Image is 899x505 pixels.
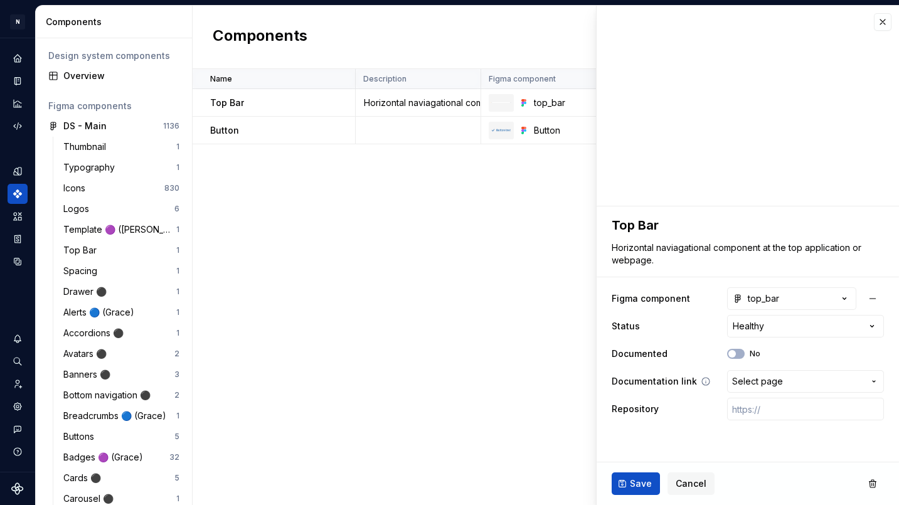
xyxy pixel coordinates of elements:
[163,121,179,131] div: 1136
[58,323,184,343] a: Accordions ⚫️1
[8,116,28,136] div: Code automation
[490,102,513,104] img: top_bar
[58,364,184,385] a: Banners ⚫️3
[8,184,28,204] a: Components
[63,348,112,360] div: Avatars ⚫️
[48,100,179,112] div: Figma components
[176,162,179,173] div: 1
[668,472,715,495] button: Cancel
[63,410,171,422] div: Breadcrumbs 🔵 (Grace)
[612,472,660,495] button: Save
[63,223,176,236] div: Template 🟣 ([PERSON_NAME])
[63,368,115,381] div: Banners ⚫️
[534,124,606,137] div: Button
[58,178,184,198] a: Icons830
[63,161,120,174] div: Typography
[63,451,148,464] div: Badges 🟣 (Grace)
[58,282,184,302] a: Drawer ⚫️1
[612,292,690,305] label: Figma component
[174,349,179,359] div: 2
[490,127,513,134] img: Button
[676,477,706,490] span: Cancel
[8,229,28,249] a: Storybook stories
[8,161,28,181] a: Design tokens
[8,252,28,272] a: Data sources
[727,287,856,310] button: top_bar
[176,494,179,504] div: 1
[63,70,179,82] div: Overview
[612,320,640,332] label: Status
[8,374,28,394] a: Invite team
[46,16,187,28] div: Components
[609,214,881,237] textarea: Top Bar
[356,97,480,109] div: Horizontal naviagational component at the top application or webpage.
[3,8,33,35] button: N
[58,344,184,364] a: Avatars ⚫️2
[58,447,184,467] a: Badges 🟣 (Grace)32
[169,452,179,462] div: 32
[8,206,28,226] a: Assets
[63,472,106,484] div: Cards ⚫️
[63,389,156,401] div: Bottom navigation ⚫️
[8,351,28,371] button: Search ⌘K
[63,430,99,443] div: Buttons
[8,93,28,114] a: Analytics
[58,385,184,405] a: Bottom navigation ⚫️2
[58,427,184,447] a: Buttons5
[11,482,24,495] a: Supernova Logo
[609,239,881,269] textarea: Horizontal naviagational component at the top application or webpage.
[63,492,119,505] div: Carousel ⚫️
[210,97,244,109] p: Top Bar
[58,220,184,240] a: Template 🟣 ([PERSON_NAME])1
[732,375,783,388] span: Select page
[176,328,179,338] div: 1
[176,266,179,276] div: 1
[8,329,28,349] button: Notifications
[176,307,179,317] div: 1
[174,432,179,442] div: 5
[612,348,668,360] label: Documented
[63,203,94,215] div: Logos
[48,50,179,62] div: Design system components
[63,306,139,319] div: Alerts 🔵 (Grace)
[58,261,184,281] a: Spacing1
[164,183,179,193] div: 830
[8,71,28,91] a: Documentation
[176,225,179,235] div: 1
[176,142,179,152] div: 1
[213,26,307,48] h2: Components
[210,124,239,137] p: Button
[58,468,184,488] a: Cards ⚫️5
[8,419,28,439] button: Contact support
[63,327,129,339] div: Accordions ⚫️
[612,403,659,415] label: Repository
[176,411,179,421] div: 1
[363,74,407,84] p: Description
[630,477,652,490] span: Save
[63,182,90,194] div: Icons
[58,199,184,219] a: Logos6
[176,245,179,255] div: 1
[489,74,556,84] p: Figma component
[63,244,102,257] div: Top Bar
[58,302,184,322] a: Alerts 🔵 (Grace)1
[176,287,179,297] div: 1
[43,116,184,136] a: DS - Main1136
[8,396,28,417] a: Settings
[8,48,28,68] div: Home
[10,14,25,29] div: N
[750,349,760,359] label: No
[58,240,184,260] a: Top Bar1
[58,157,184,178] a: Typography1
[534,97,606,109] div: top_bar
[58,406,184,426] a: Breadcrumbs 🔵 (Grace)1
